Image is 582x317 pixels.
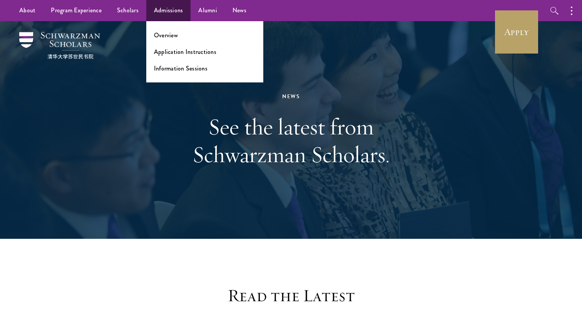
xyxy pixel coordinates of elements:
a: Apply [495,10,538,54]
div: News [158,92,424,101]
img: Schwarzman Scholars [19,32,100,59]
a: Information Sessions [154,64,207,73]
h1: See the latest from Schwarzman Scholars. [158,113,424,168]
a: Application Instructions [154,47,216,56]
a: Overview [154,31,178,40]
h3: Read the Latest [172,285,410,307]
